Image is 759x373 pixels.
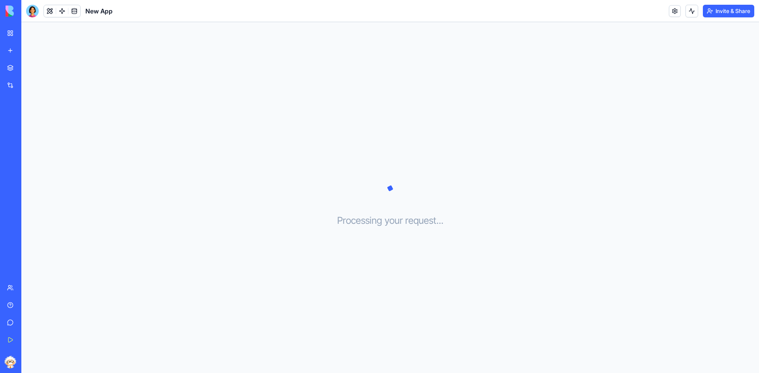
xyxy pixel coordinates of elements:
[441,214,444,227] span: .
[436,214,439,227] span: .
[703,5,754,17] button: Invite & Share
[85,6,113,16] span: New App
[4,356,17,368] img: ACg8ocLGL10MPgocw1dy3OHf74kfrcm_mrBPuKNYCEv0cITRnJanEow=s96-c
[337,214,444,227] h3: Processing your request
[6,6,55,17] img: logo
[439,214,441,227] span: .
